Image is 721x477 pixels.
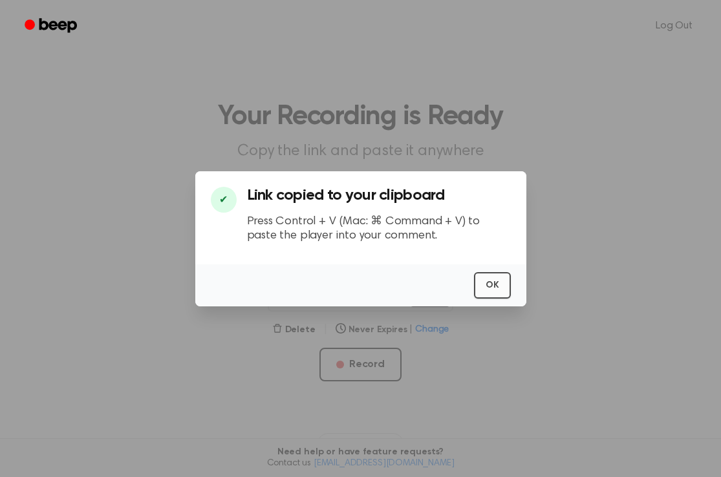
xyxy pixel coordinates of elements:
[643,10,705,41] a: Log Out
[16,14,89,39] a: Beep
[474,272,511,299] button: OK
[211,187,237,213] div: ✔
[247,187,511,204] h3: Link copied to your clipboard
[247,215,511,244] p: Press Control + V (Mac: ⌘ Command + V) to paste the player into your comment.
